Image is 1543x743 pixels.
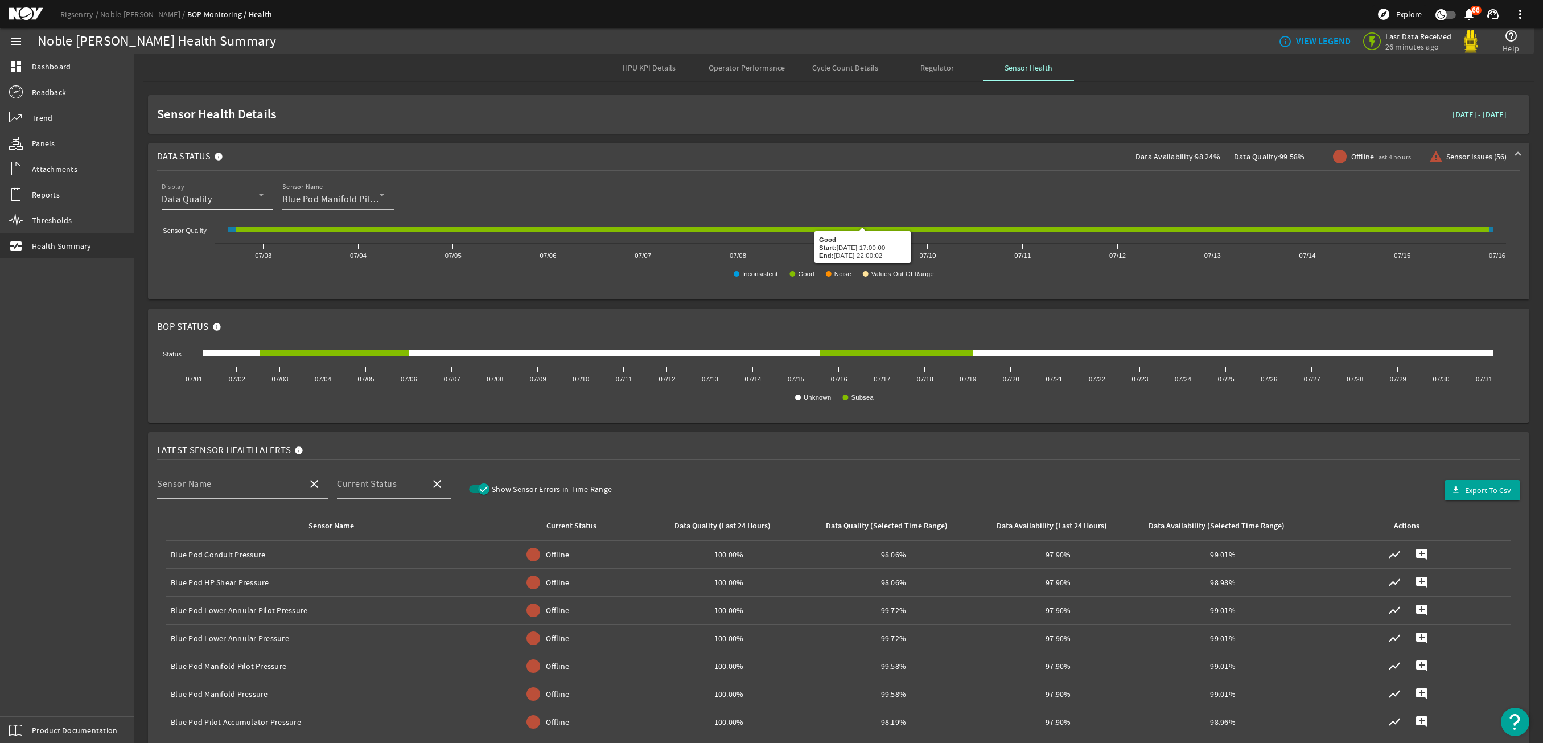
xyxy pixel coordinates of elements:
[171,520,500,532] div: Sensor Name
[1388,687,1401,701] mat-icon: show_chart
[546,549,569,560] span: Offline
[1274,31,1355,52] button: VIEW LEGEND
[546,716,569,728] span: Offline
[1476,376,1492,383] text: 07/31
[1204,252,1221,259] text: 07/13
[816,577,971,588] div: 98.06%
[32,61,71,72] span: Dashboard
[1388,715,1401,729] mat-icon: show_chart
[1377,7,1390,21] mat-icon: explore
[1504,29,1518,43] mat-icon: help_outline
[1385,31,1452,42] span: Last Data Received
[1234,151,1279,162] span: Data Quality:
[32,725,117,736] span: Product Documentation
[831,376,847,383] text: 07/16
[1014,252,1031,259] text: 07/11
[163,351,182,358] text: Status
[1415,687,1429,701] mat-icon: add_comment
[1463,9,1475,20] button: 66
[32,87,66,98] span: Readback
[1433,376,1449,383] text: 07/30
[546,633,569,644] span: Offline
[171,605,505,616] div: Blue Pod Lower Annular Pilot Pressure
[920,252,936,259] text: 07/10
[709,64,785,72] span: Operator Performance
[9,239,23,253] mat-icon: monitor_heart
[1507,1,1534,28] button: more_vert
[1195,151,1220,162] span: 98.24%
[229,376,245,383] text: 07/02
[1388,548,1401,561] mat-icon: show_chart
[1388,604,1401,617] mat-icon: show_chart
[157,109,1439,120] span: Sensor Health Details
[651,716,807,728] div: 100.00%
[32,215,72,226] span: Thresholds
[162,183,184,191] mat-label: Display
[157,478,212,490] mat-label: Sensor Name
[1462,7,1476,21] mat-icon: notifications
[816,549,971,560] div: 98.06%
[315,376,331,383] text: 07/04
[186,376,202,383] text: 07/01
[1376,153,1411,162] span: last 4 hours
[871,270,934,277] text: Values Out Of Range
[38,36,277,47] div: Noble [PERSON_NAME] Health Summary
[530,376,546,383] text: 07/09
[816,633,971,644] div: 99.72%
[401,376,417,383] text: 07/06
[157,143,228,170] mat-panel-title: Data Status
[1135,151,1195,162] span: Data Availability:
[960,376,976,383] text: 07/19
[659,376,675,383] text: 07/12
[157,445,291,456] span: Latest Sensor Health Alerts
[1503,43,1519,54] span: Help
[1145,633,1301,644] div: 99.01%
[157,321,209,332] span: BOP Status
[171,633,505,644] div: Blue Pod Lower Annular Pressure
[1145,688,1301,700] div: 99.01%
[816,520,966,532] div: Data Quality (Selected Time Range)
[1394,520,1419,532] div: Actions
[546,577,569,588] span: Offline
[834,270,851,277] text: Noise
[1145,660,1301,672] div: 99.01%
[1347,376,1363,383] text: 07/28
[282,183,323,191] mat-label: Sensor Name
[920,64,954,72] span: Regulator
[282,194,417,205] span: Blue Pod Manifold Pilot Pressure
[1451,486,1460,495] mat-icon: file_download
[1446,151,1507,162] span: Sensor Issues (56)
[1489,252,1505,259] text: 07/16
[981,688,1136,700] div: 97.90%
[788,376,804,383] text: 07/15
[489,483,612,495] label: Show Sensor Errors in Time Range
[1396,9,1422,20] span: Explore
[730,252,746,259] text: 07/08
[1388,659,1401,673] mat-icon: show_chart
[1046,376,1062,383] text: 07/21
[1109,252,1126,259] text: 07/12
[271,376,288,383] text: 07/03
[981,605,1136,616] div: 97.90%
[981,660,1136,672] div: 97.90%
[804,394,831,401] text: Unknown
[1415,548,1429,561] mat-icon: add_comment
[1218,376,1235,383] text: 07/25
[358,376,375,383] text: 07/05
[1299,252,1316,259] text: 07/14
[171,688,505,700] div: Blue Pod Manifold Pressure
[816,660,971,672] div: 99.58%
[1278,35,1287,48] mat-icon: info_outline
[444,376,460,383] text: 07/07
[651,605,807,616] div: 100.00%
[540,252,556,259] text: 07/06
[651,633,807,644] div: 100.00%
[816,605,971,616] div: 99.72%
[350,252,367,259] text: 07/04
[616,376,632,383] text: 07/11
[623,64,676,72] span: HPU KPI Details
[816,688,971,700] div: 99.58%
[1145,716,1301,728] div: 98.96%
[651,688,807,700] div: 100.00%
[32,240,92,252] span: Health Summary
